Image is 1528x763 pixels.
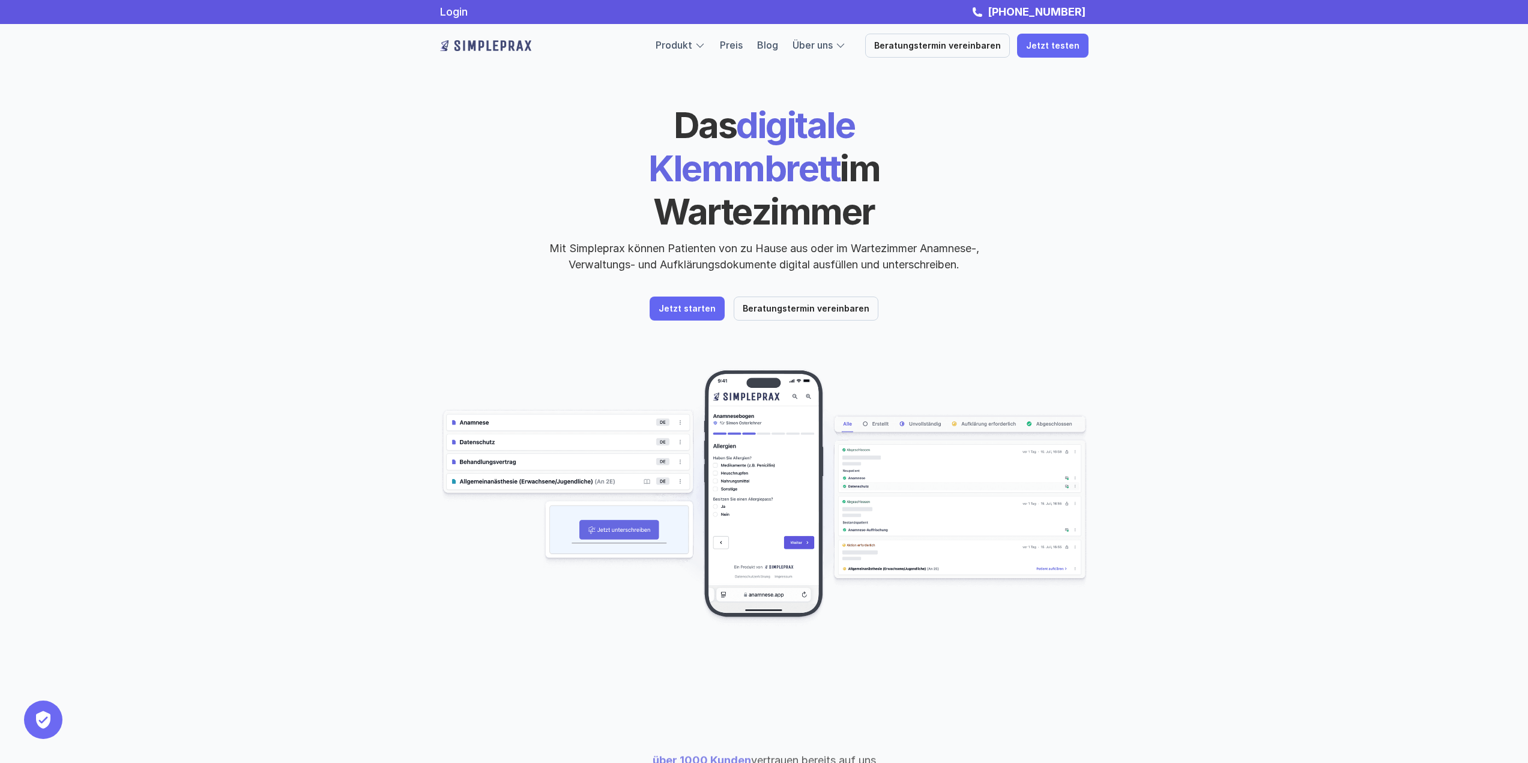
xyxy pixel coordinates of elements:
[874,41,1001,51] p: Beratungstermin vereinbaren
[720,39,743,51] a: Preis
[734,297,878,321] a: Beratungstermin vereinbaren
[988,5,1086,18] strong: [PHONE_NUMBER]
[1026,41,1080,51] p: Jetzt testen
[659,304,716,314] p: Jetzt starten
[793,39,833,51] a: Über uns
[743,304,869,314] p: Beratungstermin vereinbaren
[757,39,778,51] a: Blog
[656,39,692,51] a: Produkt
[985,5,1089,18] a: [PHONE_NUMBER]
[674,103,737,146] span: Das
[653,146,886,233] span: im Wartezimmer
[1017,34,1089,58] a: Jetzt testen
[865,34,1010,58] a: Beratungstermin vereinbaren
[650,297,725,321] a: Jetzt starten
[539,240,989,273] p: Mit Simpleprax können Patienten von zu Hause aus oder im Wartezimmer Anamnese-, Verwaltungs- und ...
[440,369,1089,627] img: Beispielscreenshots aus der Simpleprax Anwendung
[557,103,971,233] h1: digitale Klemmbrett
[440,5,468,18] a: Login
